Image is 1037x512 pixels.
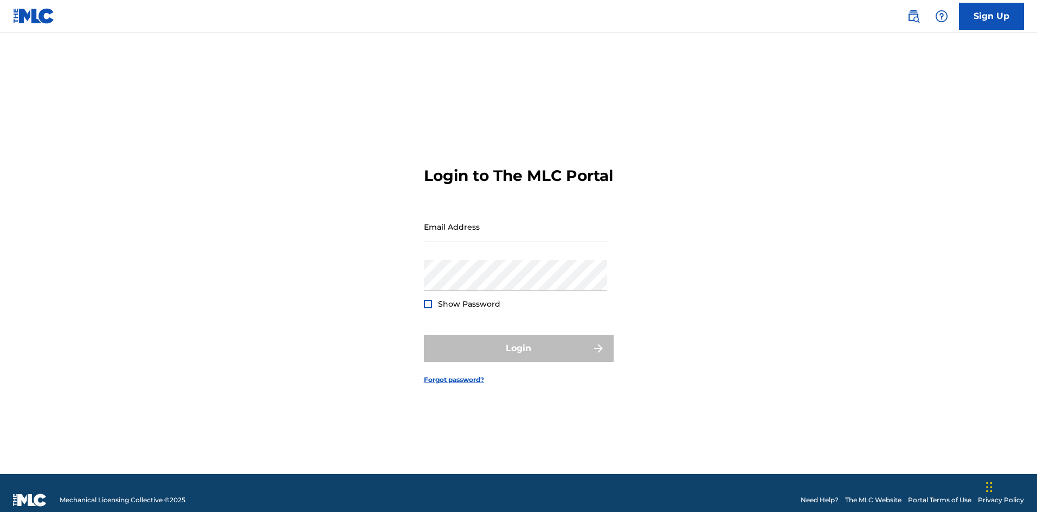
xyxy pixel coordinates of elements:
[424,166,613,185] h3: Login to The MLC Portal
[931,5,952,27] div: Help
[959,3,1024,30] a: Sign Up
[13,494,47,507] img: logo
[424,375,484,385] a: Forgot password?
[983,460,1037,512] iframe: Chat Widget
[986,471,993,503] div: Drag
[13,8,55,24] img: MLC Logo
[801,495,839,505] a: Need Help?
[438,299,500,309] span: Show Password
[845,495,901,505] a: The MLC Website
[978,495,1024,505] a: Privacy Policy
[935,10,948,23] img: help
[908,495,971,505] a: Portal Terms of Use
[60,495,185,505] span: Mechanical Licensing Collective © 2025
[903,5,924,27] a: Public Search
[907,10,920,23] img: search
